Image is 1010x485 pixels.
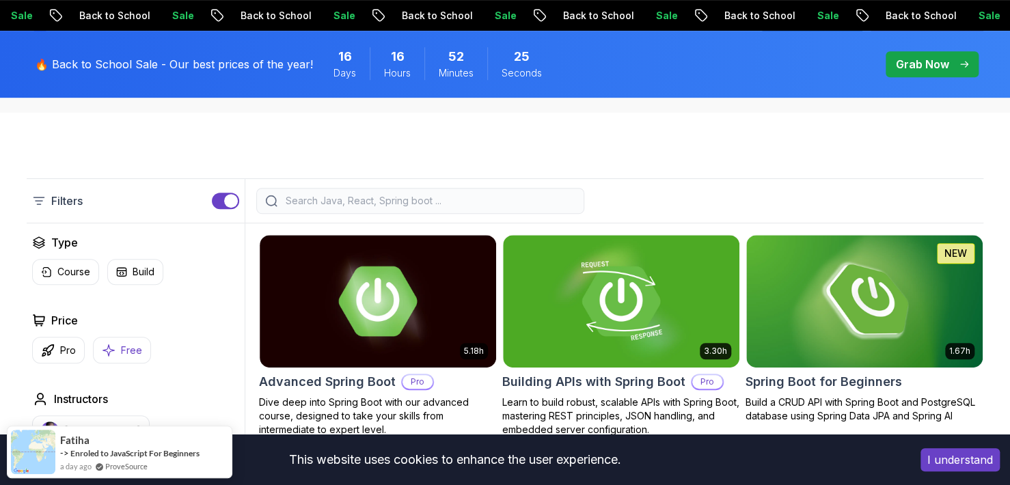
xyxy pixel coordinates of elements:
[806,9,850,23] p: Sale
[32,415,150,445] button: instructor img[PERSON_NAME]
[484,9,528,23] p: Sale
[896,56,949,72] p: Grab Now
[121,344,142,357] p: Free
[552,9,645,23] p: Back to School
[448,47,464,66] span: 52 Minutes
[51,312,78,329] h2: Price
[875,9,968,23] p: Back to School
[514,47,530,66] span: 25 Seconds
[323,9,366,23] p: Sale
[51,234,78,251] h2: Type
[64,424,141,437] p: [PERSON_NAME]
[259,372,396,391] h2: Advanced Spring Boot
[502,372,685,391] h2: Building APIs with Spring Boot
[746,235,983,368] img: Spring Boot for Beginners card
[333,66,356,80] span: Days
[57,265,90,279] p: Course
[704,346,727,357] p: 3.30h
[60,447,69,458] span: ->
[920,448,1000,471] button: Accept cookies
[713,9,806,23] p: Back to School
[35,56,313,72] p: 🔥 Back to School Sale - Our best prices of the year!
[259,234,497,436] a: Advanced Spring Boot card5.18hAdvanced Spring BootProDive deep into Spring Boot with our advanced...
[391,9,484,23] p: Back to School
[54,391,108,407] h2: Instructors
[93,337,151,363] button: Free
[402,375,433,389] p: Pro
[60,344,76,357] p: Pro
[41,421,59,439] img: instructor img
[464,346,484,357] p: 5.18h
[384,66,411,80] span: Hours
[746,372,902,391] h2: Spring Boot for Beginners
[230,9,323,23] p: Back to School
[107,259,163,285] button: Build
[161,9,205,23] p: Sale
[949,346,970,357] p: 1.67h
[692,375,722,389] p: Pro
[502,234,740,436] a: Building APIs with Spring Boot card3.30hBuilding APIs with Spring BootProLearn to build robust, s...
[133,265,154,279] p: Build
[32,259,99,285] button: Course
[645,9,689,23] p: Sale
[105,460,148,472] a: ProveSource
[746,396,983,423] p: Build a CRUD API with Spring Boot and PostgreSQL database using Spring Data JPA and Spring AI
[68,9,161,23] p: Back to School
[502,66,542,80] span: Seconds
[260,235,496,368] img: Advanced Spring Boot card
[391,47,405,66] span: 16 Hours
[503,235,739,368] img: Building APIs with Spring Boot card
[11,430,55,474] img: provesource social proof notification image
[51,193,83,209] p: Filters
[32,337,85,363] button: Pro
[439,66,474,80] span: Minutes
[338,47,352,66] span: 16 Days
[259,396,497,436] p: Dive deep into Spring Boot with our advanced course, designed to take your skills from intermedia...
[60,434,90,446] span: Fatiha
[10,445,900,475] div: This website uses cookies to enhance the user experience.
[60,460,92,472] span: a day ago
[502,396,740,436] p: Learn to build robust, scalable APIs with Spring Boot, mastering REST principles, JSON handling, ...
[283,194,575,208] input: Search Java, React, Spring boot ...
[70,448,200,458] a: Enroled to JavaScript For Beginners
[746,234,983,423] a: Spring Boot for Beginners card1.67hNEWSpring Boot for BeginnersBuild a CRUD API with Spring Boot ...
[944,247,967,260] p: NEW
